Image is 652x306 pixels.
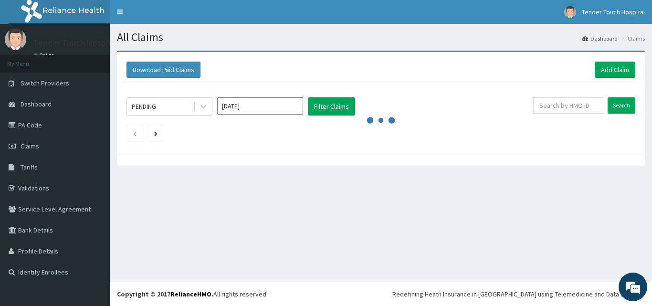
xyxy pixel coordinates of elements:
a: RelianceHMO [170,290,211,298]
a: Online [33,52,56,59]
p: Tender Touch Hospital [33,39,118,47]
a: Dashboard [582,34,618,42]
input: Search [608,97,635,114]
span: Switch Providers [21,79,69,87]
div: Redefining Heath Insurance in [GEOGRAPHIC_DATA] using Telemedicine and Data Science! [392,289,645,299]
footer: All rights reserved. [110,282,652,306]
a: Next page [154,129,158,137]
span: Claims [21,142,39,150]
button: Download Paid Claims [126,62,200,78]
img: User Image [564,6,576,18]
a: Previous page [133,129,137,137]
img: User Image [5,29,26,50]
svg: audio-loading [367,106,395,135]
button: Filter Claims [308,97,355,116]
span: Tender Touch Hospital [582,8,645,16]
strong: Copyright © 2017 . [117,290,213,298]
div: PENDING [132,102,156,111]
span: Dashboard [21,100,52,108]
input: Select Month and Year [217,97,303,115]
span: Tariffs [21,163,38,171]
h1: All Claims [117,31,645,43]
li: Claims [619,34,645,42]
input: Search by HMO ID [533,97,604,114]
a: Add Claim [595,62,635,78]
